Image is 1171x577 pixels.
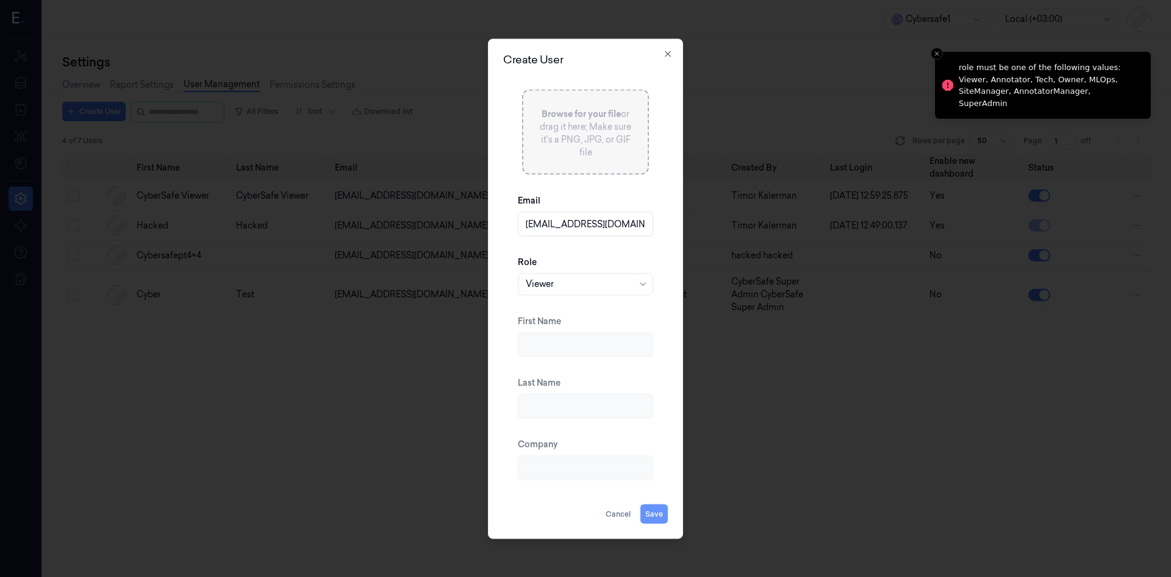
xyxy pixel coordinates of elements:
[518,255,537,267] label: Role
[601,504,636,523] button: Cancel
[518,314,561,327] label: First Name
[518,376,560,388] label: Last Name
[542,108,621,119] span: Browse for your file
[538,107,633,158] p: or drag it here; Make sure it's a PNG, JPG, or GIF file
[503,54,668,65] h2: Create User
[518,437,558,450] label: Company
[518,194,540,206] label: Email
[640,504,668,523] button: Save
